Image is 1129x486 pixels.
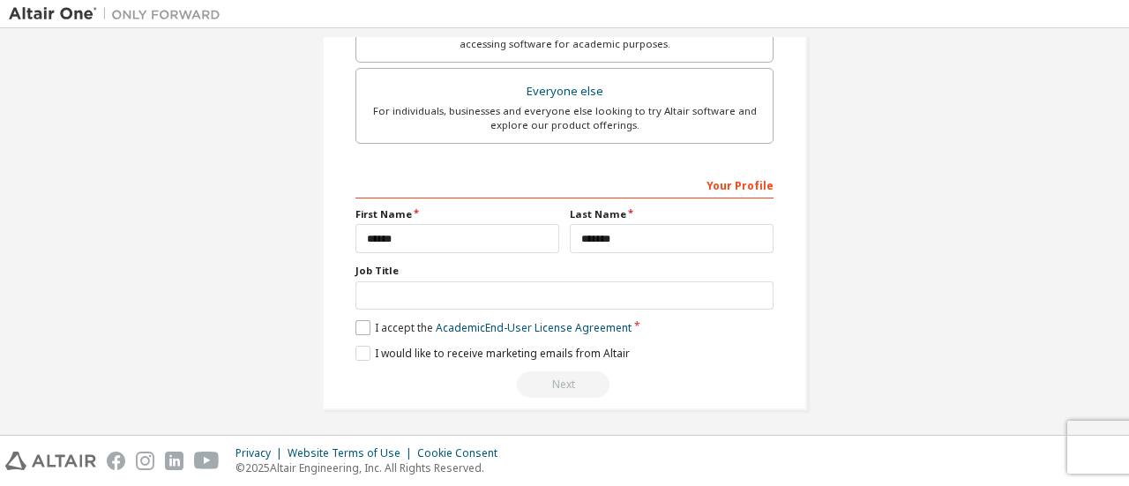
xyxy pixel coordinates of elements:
div: Privacy [236,446,288,460]
div: Everyone else [367,79,762,104]
label: I accept the [355,320,632,335]
div: Your Profile [355,170,774,198]
label: First Name [355,207,559,221]
label: Job Title [355,264,774,278]
div: Read and acccept EULA to continue [355,371,774,398]
img: instagram.svg [136,452,154,470]
img: linkedin.svg [165,452,183,470]
img: Altair One [9,5,229,23]
div: For faculty & administrators of academic institutions administering students and accessing softwa... [367,23,762,51]
p: © 2025 Altair Engineering, Inc. All Rights Reserved. [236,460,508,475]
img: facebook.svg [107,452,125,470]
div: For individuals, businesses and everyone else looking to try Altair software and explore our prod... [367,104,762,132]
div: Website Terms of Use [288,446,417,460]
img: altair_logo.svg [5,452,96,470]
label: Last Name [570,207,774,221]
div: Cookie Consent [417,446,508,460]
img: youtube.svg [194,452,220,470]
a: Academic End-User License Agreement [436,320,632,335]
label: I would like to receive marketing emails from Altair [355,346,630,361]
